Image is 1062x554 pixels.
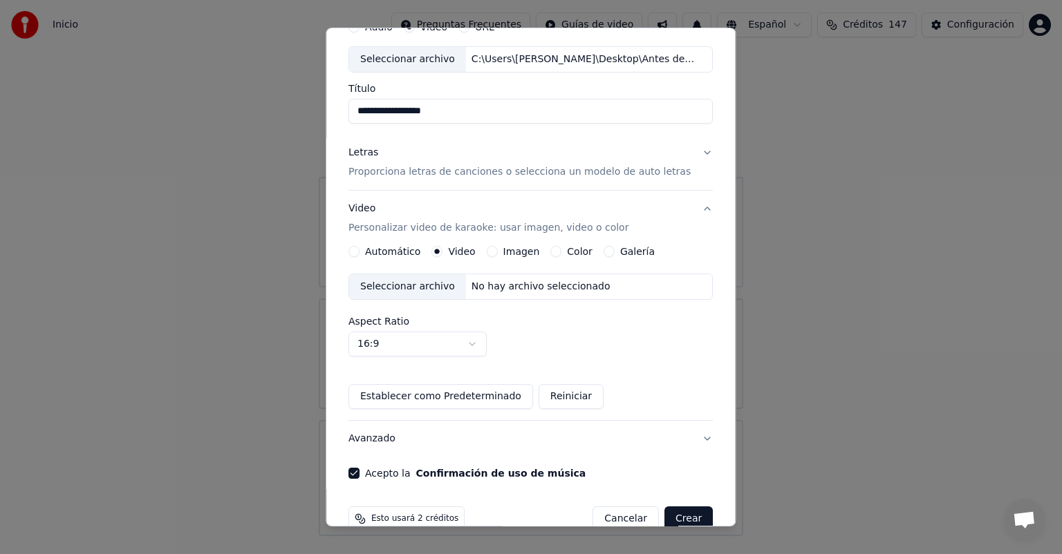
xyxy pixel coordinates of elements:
[348,246,713,420] div: VideoPersonalizar video de karaoke: usar imagen, video o color
[365,22,393,32] label: Audio
[503,247,540,256] label: Imagen
[348,146,378,160] div: Letras
[371,513,458,524] span: Esto usará 2 créditos
[348,84,713,93] label: Título
[348,384,533,409] button: Establecer como Predeterminado
[349,274,466,299] div: Seleccionar archivo
[348,191,713,246] button: VideoPersonalizar video de karaoke: usar imagen, video o color
[568,247,593,256] label: Color
[348,316,713,326] label: Aspect Ratio
[664,506,713,531] button: Crear
[420,22,447,32] label: Video
[348,165,691,179] p: Proporciona letras de canciones o selecciona un modelo de auto letras
[593,506,660,531] button: Cancelar
[466,52,701,66] div: C:\Users\[PERSON_NAME]\Desktop\Antes del Karaoke\En Ti Quiero Vivir.mkv
[348,421,713,457] button: Avanzado
[620,247,655,256] label: Galería
[365,247,420,256] label: Automático
[416,468,586,478] button: Acepto la
[449,247,476,256] label: Video
[466,280,616,294] div: No hay archivo seleccionado
[539,384,604,409] button: Reiniciar
[348,202,628,235] div: Video
[348,221,628,235] p: Personalizar video de karaoke: usar imagen, video o color
[365,468,586,478] label: Acepto la
[475,22,494,32] label: URL
[349,47,466,72] div: Seleccionar archivo
[348,135,713,190] button: LetrasProporciona letras de canciones o selecciona un modelo de auto letras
